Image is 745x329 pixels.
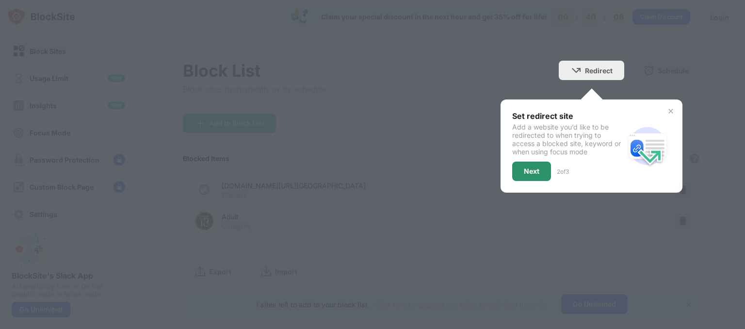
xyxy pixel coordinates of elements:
div: Add a website you’d like to be redirected to when trying to access a blocked site, keyword or whe... [512,123,624,156]
img: redirect.svg [624,123,671,169]
div: Redirect [585,66,613,75]
img: x-button.svg [667,107,675,115]
div: Next [524,167,539,175]
div: Set redirect site [512,111,624,121]
div: 2 of 3 [557,168,569,175]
